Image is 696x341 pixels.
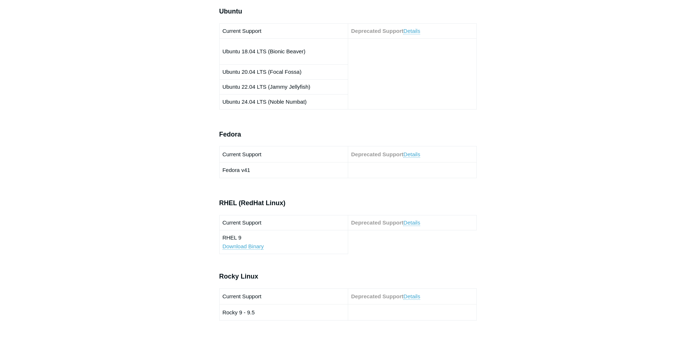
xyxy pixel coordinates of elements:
strong: Deprecated Support [351,293,403,299]
a: Details [403,28,420,34]
td: Ubuntu 22.04 LTS (Jammy Jellyfish) [219,79,348,94]
td: Current Support [219,215,348,230]
strong: Deprecated Support [351,28,403,34]
a: Details [403,151,420,158]
td: Rocky 9 - 9.5 [219,304,348,321]
strong: Deprecated Support [351,219,403,226]
span: Ubuntu [219,8,242,15]
p: Ubuntu 18.04 LTS (Bionic Beaver) [223,47,345,56]
td: RHEL 9 [219,230,348,254]
strong: Deprecated Support [351,151,403,157]
a: Details [403,219,420,226]
a: Download Binary [223,243,264,250]
td: Fedora v41 [219,162,348,178]
span: RHEL (RedHat Linux) [219,199,286,207]
td: Current Support [219,23,348,38]
td: Ubuntu 24.04 LTS (Noble Numbat) [219,94,348,109]
td: Ubuntu 20.04 LTS (Focal Fossa) [219,64,348,79]
span: Fedora [219,131,241,138]
td: Current Support [219,146,348,162]
td: Current Support [219,288,348,304]
a: Details [403,293,420,300]
span: Rocky Linux [219,273,258,280]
